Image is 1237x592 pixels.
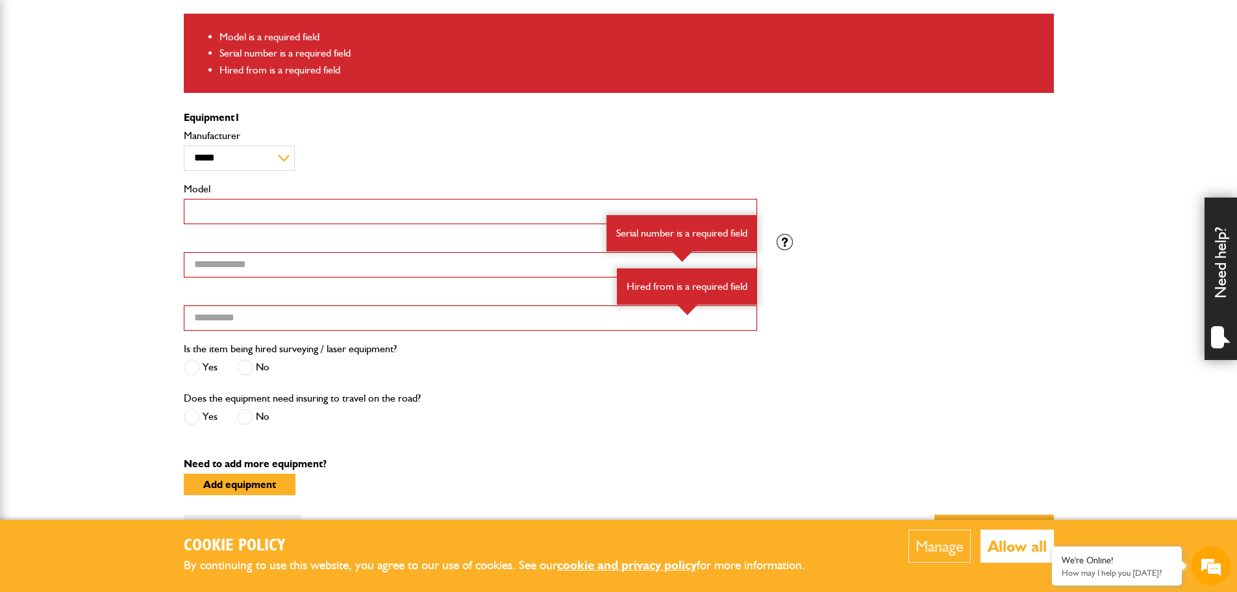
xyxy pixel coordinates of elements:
[606,215,757,251] div: Serial number is a required field
[237,409,269,425] label: No
[184,184,757,194] label: Model
[672,251,692,262] img: error-box-arrow.svg
[1062,568,1172,578] p: How may I help you today?
[219,45,1044,62] li: Serial number is a required field
[677,305,697,315] img: error-box-arrow.svg
[184,459,1054,469] p: Need to add more equipment?
[934,515,1054,556] button: Next
[908,530,971,563] button: Manage
[184,344,397,354] label: Is the item being hired surveying / laser equipment?
[184,474,295,495] button: Add equipment
[617,268,757,305] div: Hired from is a required field
[237,359,269,376] label: No
[184,393,421,404] label: Does the equipment need insuring to travel on the road?
[1205,198,1237,360] div: Need help?
[184,409,218,425] label: Yes
[184,556,827,576] p: By continuing to use this website, you agree to our use of cookies. See our for more information.
[184,515,301,556] button: Back
[234,111,240,123] span: 1
[184,359,218,376] label: Yes
[219,62,1044,79] li: Hired from is a required field
[184,112,757,123] p: Equipment
[557,558,697,573] a: cookie and privacy policy
[219,29,1044,45] li: Model is a required field
[981,530,1054,563] button: Allow all
[1062,555,1172,566] div: We're Online!
[184,131,757,141] label: Manufacturer
[184,536,827,556] h2: Cookie Policy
